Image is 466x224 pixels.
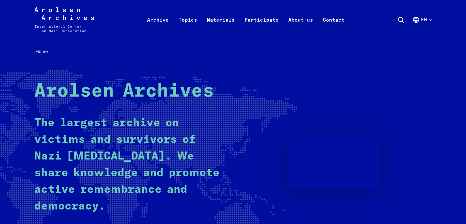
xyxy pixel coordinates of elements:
[240,15,283,39] a: Participate
[35,48,48,54] span: Home
[412,16,432,38] button: English, language selection
[34,82,214,101] strong: Arolsen Archives
[318,15,349,39] a: Contact
[142,7,349,32] nav: Primary
[34,47,432,56] nav: Breadcrumb
[174,15,202,39] a: Topics
[34,115,222,215] p: The largest archive on victims and survivors of Nazi [MEDICAL_DATA]. We share knowledge and promo...
[202,15,240,39] a: Materials
[142,15,174,39] a: Archive
[283,15,318,39] a: About us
